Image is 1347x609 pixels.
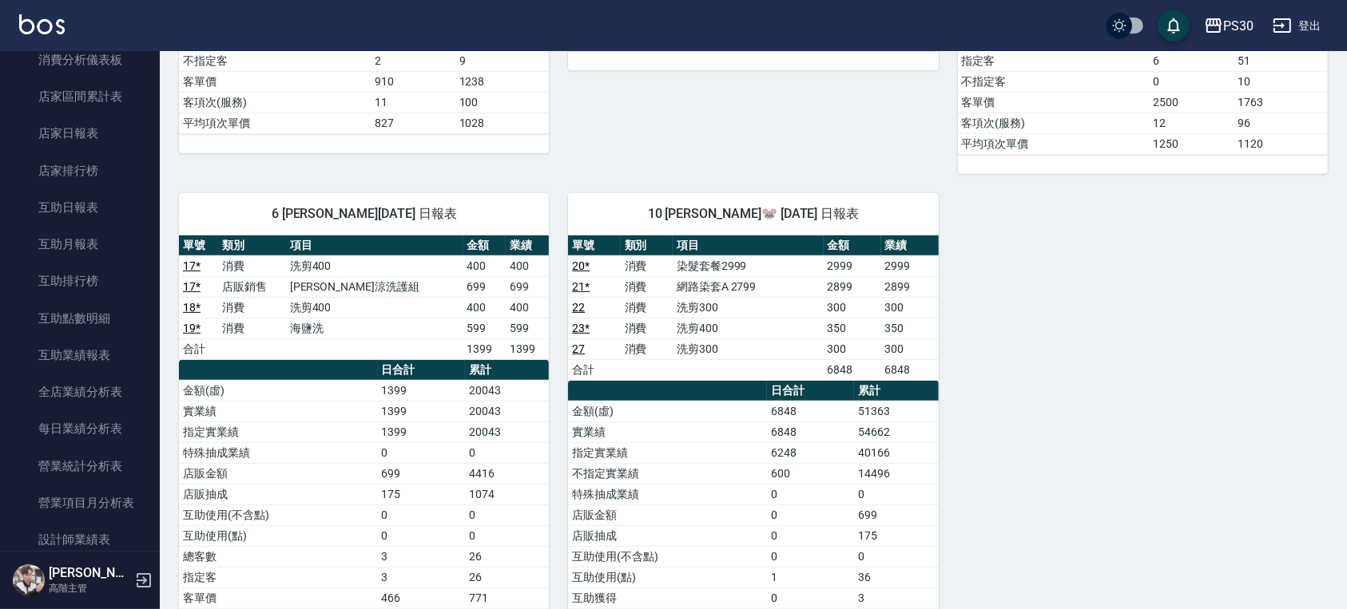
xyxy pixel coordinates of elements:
[179,442,378,463] td: 特殊抽成業績
[455,50,550,71] td: 9
[1149,113,1234,133] td: 12
[218,276,286,297] td: 店販銷售
[465,504,549,525] td: 0
[371,113,455,133] td: 827
[179,338,218,359] td: 合計
[378,463,466,484] td: 699
[673,318,824,338] td: 洗剪400
[465,525,549,546] td: 0
[854,401,938,421] td: 51363
[378,401,466,421] td: 1399
[465,360,549,381] th: 累計
[179,235,549,360] table: a dense table
[1234,133,1328,154] td: 1120
[767,567,855,587] td: 1
[371,50,455,71] td: 2
[286,255,463,276] td: 洗剪400
[767,463,855,484] td: 600
[854,546,938,567] td: 0
[958,92,1150,113] td: 客單價
[767,525,855,546] td: 0
[378,484,466,504] td: 175
[1149,71,1234,92] td: 0
[506,318,549,338] td: 599
[568,359,620,380] td: 合計
[767,504,855,525] td: 0
[286,297,463,318] td: 洗剪400
[378,360,466,381] th: 日合計
[1149,50,1234,71] td: 6
[673,276,824,297] td: 網路染套A 2799
[881,255,939,276] td: 2999
[568,421,767,442] td: 實業績
[1149,92,1234,113] td: 2500
[881,338,939,359] td: 300
[6,410,153,447] a: 每日業績分析表
[179,50,371,71] td: 不指定客
[568,442,767,463] td: 指定實業績
[49,581,130,595] p: 高階主管
[854,484,938,504] td: 0
[568,504,767,525] td: 店販金額
[824,235,881,256] th: 金額
[767,546,855,567] td: 0
[621,235,673,256] th: 類別
[506,276,549,297] td: 699
[568,567,767,587] td: 互助使用(點)
[6,226,153,263] a: 互助月報表
[378,567,466,587] td: 3
[463,255,507,276] td: 400
[824,359,881,380] td: 6848
[824,255,881,276] td: 2999
[1234,50,1328,71] td: 51
[958,71,1150,92] td: 不指定客
[824,318,881,338] td: 350
[6,263,153,299] a: 互助排行榜
[179,484,378,504] td: 店販抽成
[568,401,767,421] td: 金額(虛)
[286,276,463,297] td: [PERSON_NAME]涼洗護組
[179,113,371,133] td: 平均項次單價
[568,525,767,546] td: 店販抽成
[854,381,938,401] th: 累計
[854,525,938,546] td: 175
[881,276,939,297] td: 2899
[568,235,620,256] th: 單號
[621,276,673,297] td: 消費
[958,50,1150,71] td: 指定客
[465,442,549,463] td: 0
[767,421,855,442] td: 6848
[854,463,938,484] td: 14496
[881,235,939,256] th: 業績
[1234,71,1328,92] td: 10
[378,442,466,463] td: 0
[286,235,463,256] th: 項目
[767,442,855,463] td: 6248
[378,546,466,567] td: 3
[673,338,824,359] td: 洗剪300
[179,421,378,442] td: 指定實業績
[568,235,938,381] table: a dense table
[854,587,938,608] td: 3
[179,587,378,608] td: 客單價
[767,381,855,401] th: 日合計
[465,380,549,401] td: 20043
[6,42,153,78] a: 消費分析儀表板
[378,380,466,401] td: 1399
[506,235,549,256] th: 業績
[958,133,1150,154] td: 平均項次單價
[465,401,549,421] td: 20043
[621,297,673,318] td: 消費
[767,401,855,421] td: 6848
[621,318,673,338] td: 消費
[621,255,673,276] td: 消費
[179,504,378,525] td: 互助使用(不含點)
[881,359,939,380] td: 6848
[179,235,218,256] th: 單號
[465,546,549,567] td: 26
[767,484,855,504] td: 0
[6,337,153,374] a: 互助業績報表
[568,546,767,567] td: 互助使用(不含點)
[465,587,549,608] td: 771
[506,297,549,318] td: 400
